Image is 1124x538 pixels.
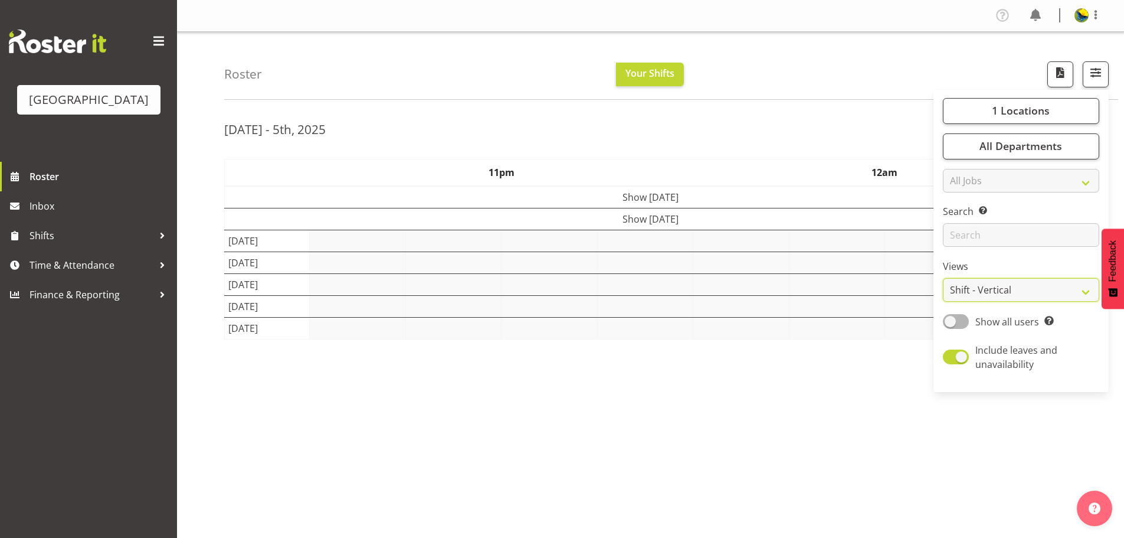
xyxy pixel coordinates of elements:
button: Your Shifts [616,63,684,86]
td: [DATE] [225,252,310,273]
td: [DATE] [225,230,310,252]
span: Include leaves and unavailability [975,344,1057,371]
label: Views [943,259,1099,273]
th: 12am [693,159,1077,186]
span: Time & Attendance [30,256,153,274]
td: [DATE] [225,273,310,295]
span: Inbox [30,197,171,215]
span: Show all users [975,315,1039,328]
button: Filter Shifts [1083,61,1109,87]
td: [DATE] [225,317,310,339]
span: Finance & Reporting [30,286,153,304]
span: Your Shifts [625,67,674,80]
th: 11pm [310,159,693,186]
input: Search [943,223,1099,247]
span: Feedback [1107,240,1118,282]
span: Roster [30,168,171,185]
td: Show [DATE] [225,208,1077,230]
span: All Departments [979,139,1062,153]
button: 1 Locations [943,98,1099,124]
img: Rosterit website logo [9,30,106,53]
h4: Roster [224,67,262,81]
button: Feedback - Show survey [1102,229,1124,309]
span: 1 Locations [992,103,1050,118]
span: Shifts [30,227,153,244]
td: [DATE] [225,295,310,317]
img: help-xxl-2.png [1089,503,1100,514]
img: gemma-hall22491374b5f274993ff8414464fec47f.png [1074,8,1089,22]
button: Download a PDF of the roster according to the set date range. [1047,61,1073,87]
label: Search [943,204,1099,219]
h2: [DATE] - 5th, 2025 [224,122,326,137]
button: All Departments [943,133,1099,159]
td: Show [DATE] [225,186,1077,208]
div: [GEOGRAPHIC_DATA] [29,91,149,109]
